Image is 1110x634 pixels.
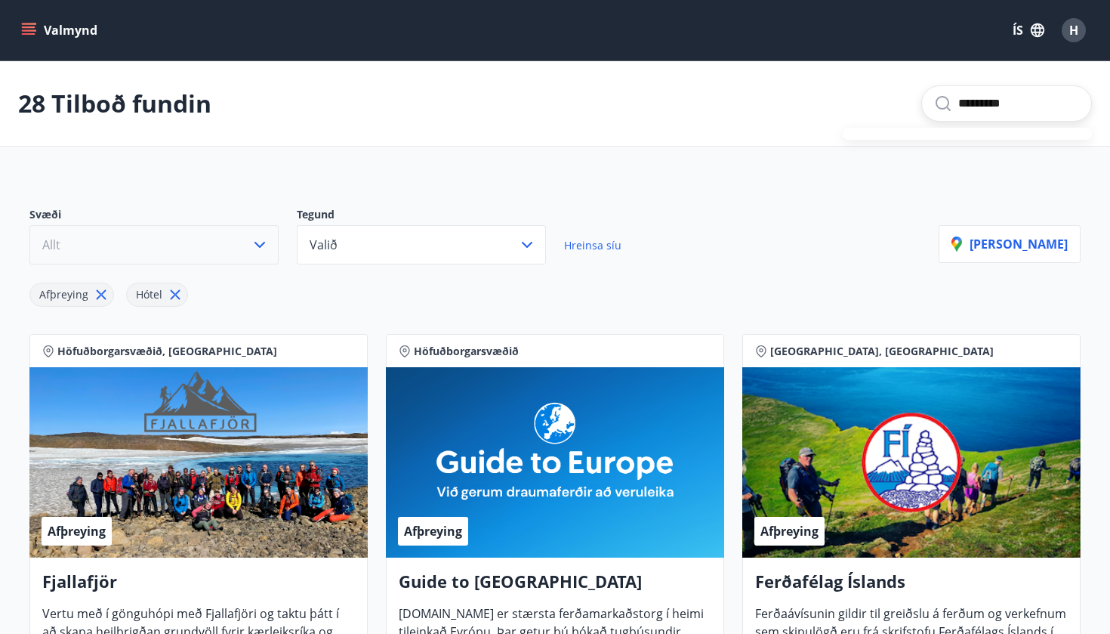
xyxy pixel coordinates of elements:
[42,237,60,253] span: Allt
[1056,12,1092,48] button: H
[18,17,103,44] button: menu
[939,225,1081,263] button: [PERSON_NAME]
[404,523,462,540] span: Afþreying
[760,523,819,540] span: Afþreying
[414,344,519,359] span: Höfuðborgarsvæðið
[42,570,355,605] h4: Fjallafjör
[1069,22,1078,39] span: H
[29,283,114,307] div: Afþreying
[29,207,297,225] p: Svæði
[564,238,621,252] span: Hreinsa síu
[755,570,1068,605] h4: Ferðafélag Íslands
[29,225,279,264] button: Allt
[48,523,106,540] span: Afþreying
[297,207,564,225] p: Tegund
[951,236,1068,252] p: [PERSON_NAME]
[57,344,277,359] span: Höfuðborgarsvæðið, [GEOGRAPHIC_DATA]
[18,87,211,120] p: 28 Tilboð fundin
[1004,17,1053,44] button: ÍS
[39,287,88,302] span: Afþreying
[770,344,994,359] span: [GEOGRAPHIC_DATA], [GEOGRAPHIC_DATA]
[310,237,338,253] span: Valið
[399,570,711,605] h4: Guide to [GEOGRAPHIC_DATA]
[297,225,546,264] button: Valið
[126,283,188,307] div: Hótel
[136,287,162,302] span: Hótel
